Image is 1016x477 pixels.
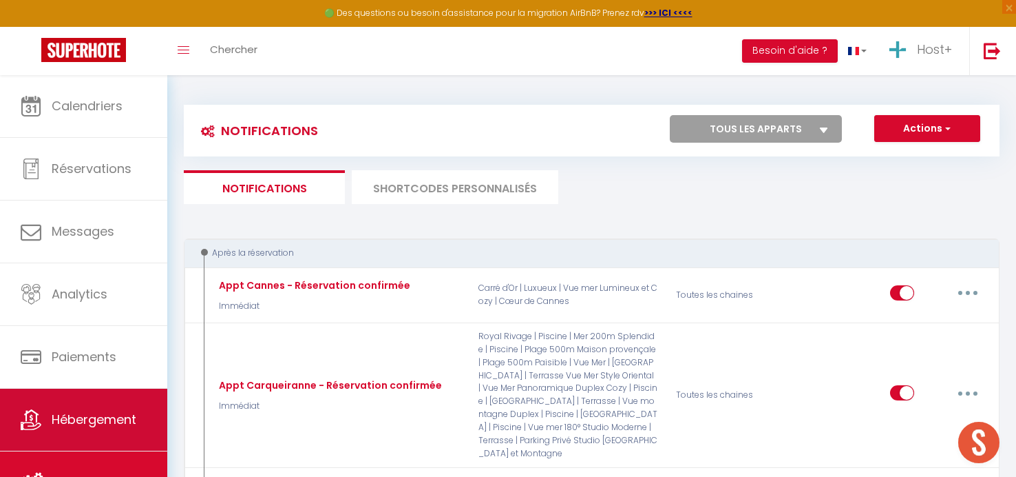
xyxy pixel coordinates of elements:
[215,378,442,393] div: Appt Carqueiranne - Réservation confirmée
[194,115,318,146] h3: Notifications
[469,330,667,460] p: Royal Rivage | Piscine | Mer 200m Splendide | Piscine | Plage 500m Maison provençale | Plage 500m...
[984,42,1001,59] img: logout
[52,97,123,114] span: Calendriers
[184,170,345,204] li: Notifications
[667,275,798,315] div: Toutes les chaines
[469,275,667,315] p: Carré d'Or | Luxueux | Vue mer Lumineux et Cozy | Cœur de Cannes
[52,223,114,240] span: Messages
[52,411,136,428] span: Hébergement
[52,348,116,365] span: Paiements
[41,38,126,62] img: Super Booking
[877,27,969,75] a: ... Host+
[200,27,268,75] a: Chercher
[215,278,410,293] div: Appt Cannes - Réservation confirmée
[644,7,692,19] a: >>> ICI <<<<
[197,247,971,260] div: Après la réservation
[210,42,257,57] span: Chercher
[52,285,107,303] span: Analytics
[917,41,952,58] span: Host+
[352,170,558,204] li: SHORTCODES PERSONNALISÉS
[742,39,838,63] button: Besoin d'aide ?
[215,400,442,413] p: Immédiat
[958,422,999,463] div: Ouvrir le chat
[52,160,131,177] span: Réservations
[215,300,410,313] p: Immédiat
[887,39,908,60] img: ...
[874,115,980,143] button: Actions
[667,330,798,460] div: Toutes les chaines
